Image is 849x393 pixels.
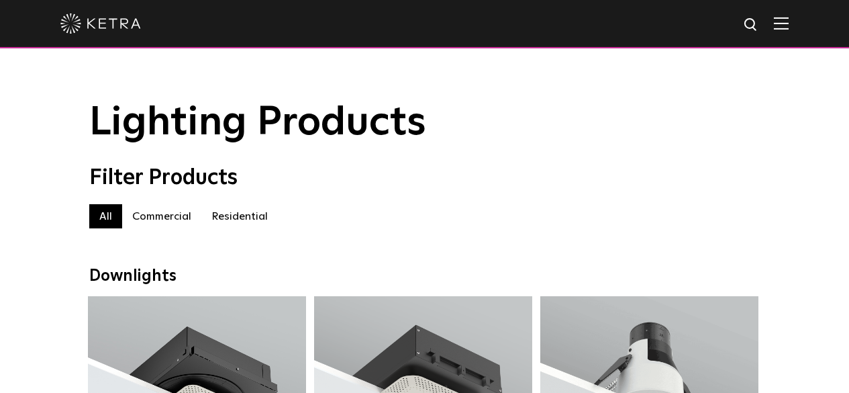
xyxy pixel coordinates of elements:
label: All [89,204,122,228]
img: Hamburger%20Nav.svg [774,17,789,30]
div: Downlights [89,267,760,286]
div: Filter Products [89,165,760,191]
img: search icon [743,17,760,34]
img: ketra-logo-2019-white [60,13,141,34]
label: Residential [201,204,278,228]
label: Commercial [122,204,201,228]
span: Lighting Products [89,103,426,143]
